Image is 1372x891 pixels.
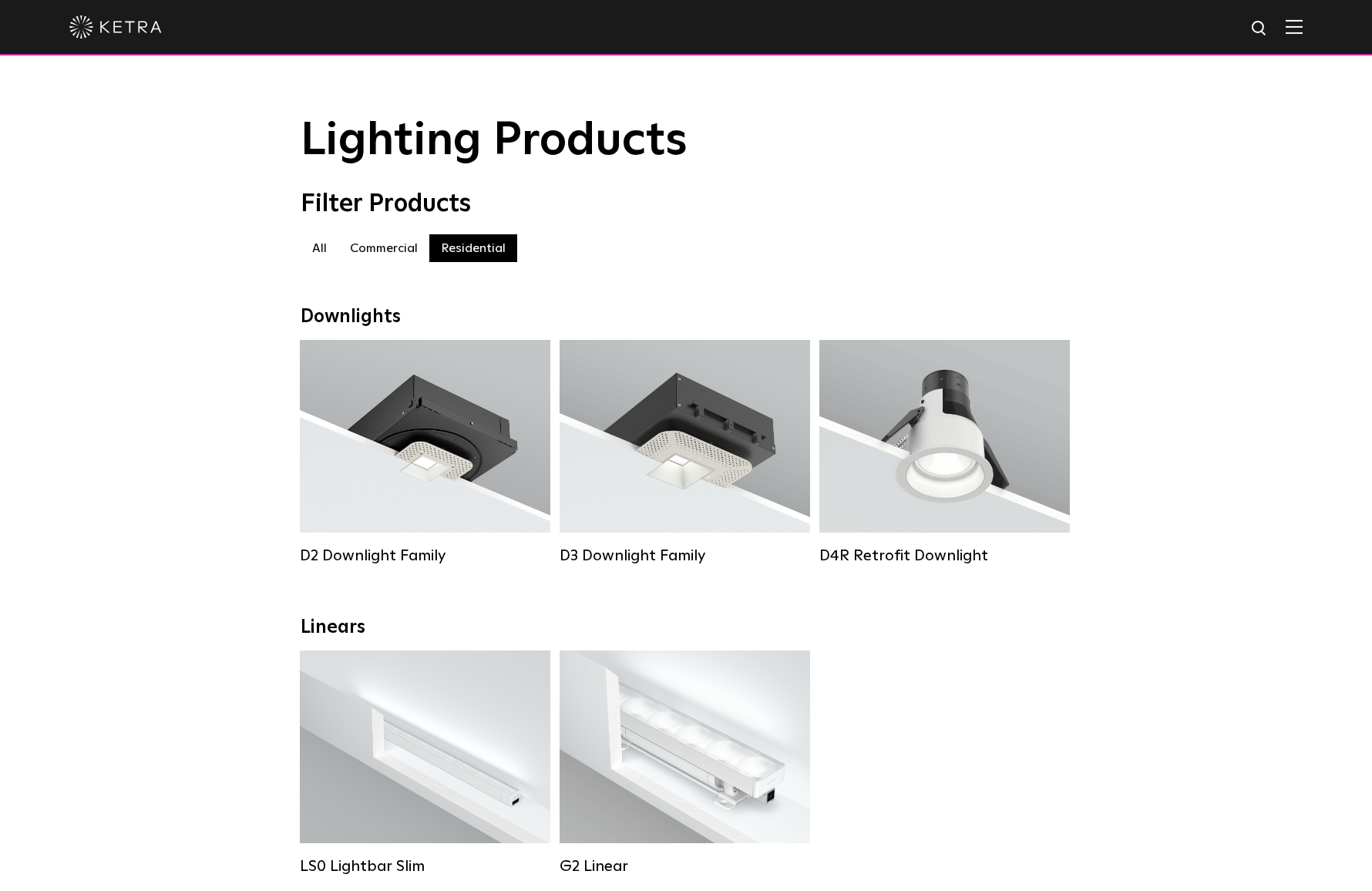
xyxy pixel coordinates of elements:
a: D3 Downlight Family Lumen Output:700 / 900 / 1100Colors:White / Black / Silver / Bronze / Paintab... [560,340,810,565]
div: LS0 Lightbar Slim [300,857,550,876]
label: Residential [429,234,517,262]
span: Lighting Products [301,118,688,164]
div: D3 Downlight Family [560,546,810,565]
div: G2 Linear [560,857,810,876]
div: D2 Downlight Family [300,546,550,565]
a: D2 Downlight Family Lumen Output:1200Colors:White / Black / Gloss Black / Silver / Bronze / Silve... [300,340,550,565]
div: D4R Retrofit Downlight [819,546,1070,565]
label: All [301,234,338,262]
img: search icon [1250,19,1269,39]
a: LS0 Lightbar Slim Lumen Output:200 / 350Colors:White / BlackControl:X96 Controller [300,651,550,876]
div: Linears [301,617,1071,639]
a: G2 Linear Lumen Output:400 / 700 / 1000Colors:WhiteBeam Angles:Flood / [GEOGRAPHIC_DATA] / Narrow... [560,651,810,876]
div: Downlights [301,306,1071,328]
a: D4R Retrofit Downlight Lumen Output:800Colors:White / BlackBeam Angles:15° / 25° / 40° / 60°Watta... [819,340,1070,565]
img: Hamburger%20Nav.svg [1286,19,1303,34]
div: Filter Products [301,190,1071,219]
img: ketra-logo-2019-white [69,15,162,39]
label: Commercial [338,234,429,262]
